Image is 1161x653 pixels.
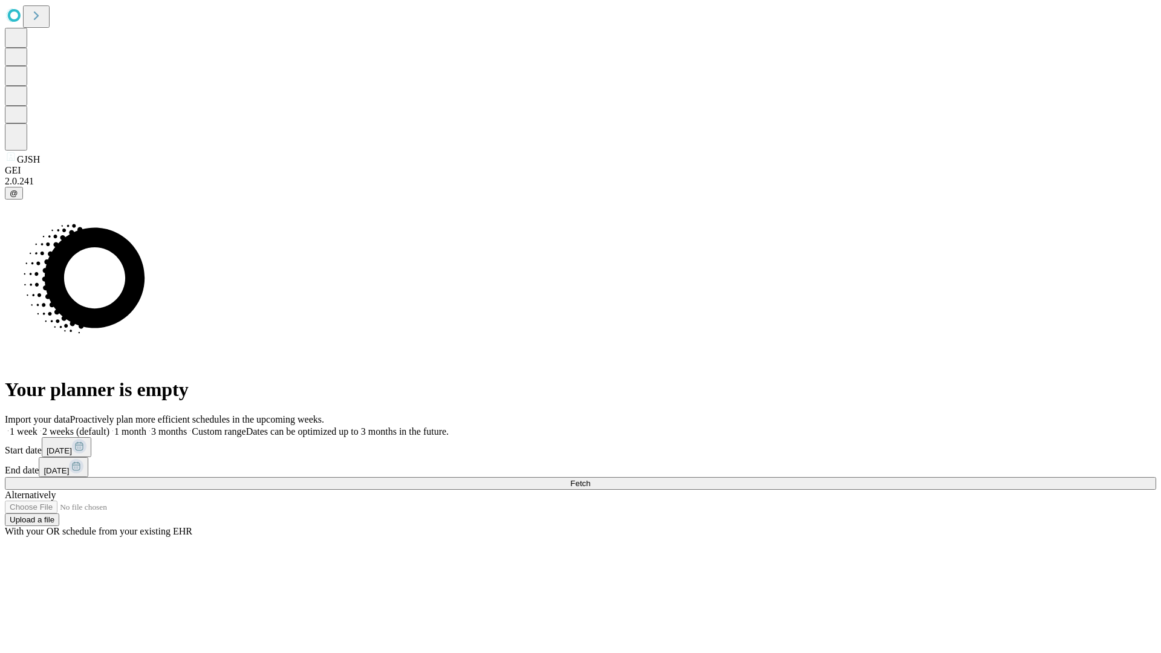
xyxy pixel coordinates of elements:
span: Fetch [570,479,590,488]
span: With your OR schedule from your existing EHR [5,526,192,536]
div: GEI [5,165,1156,176]
div: End date [5,457,1156,477]
span: @ [10,189,18,198]
button: Upload a file [5,513,59,526]
span: Dates can be optimized up to 3 months in the future. [246,426,449,437]
div: Start date [5,437,1156,457]
span: Custom range [192,426,246,437]
button: Fetch [5,477,1156,490]
span: Alternatively [5,490,56,500]
span: Proactively plan more efficient schedules in the upcoming weeks. [70,414,324,424]
button: [DATE] [42,437,91,457]
span: 1 month [114,426,146,437]
span: 1 week [10,426,37,437]
div: 2.0.241 [5,176,1156,187]
span: [DATE] [44,466,69,475]
span: GJSH [17,154,40,164]
button: @ [5,187,23,200]
button: [DATE] [39,457,88,477]
span: 3 months [151,426,187,437]
h1: Your planner is empty [5,378,1156,401]
span: [DATE] [47,446,72,455]
span: 2 weeks (default) [42,426,109,437]
span: Import your data [5,414,70,424]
